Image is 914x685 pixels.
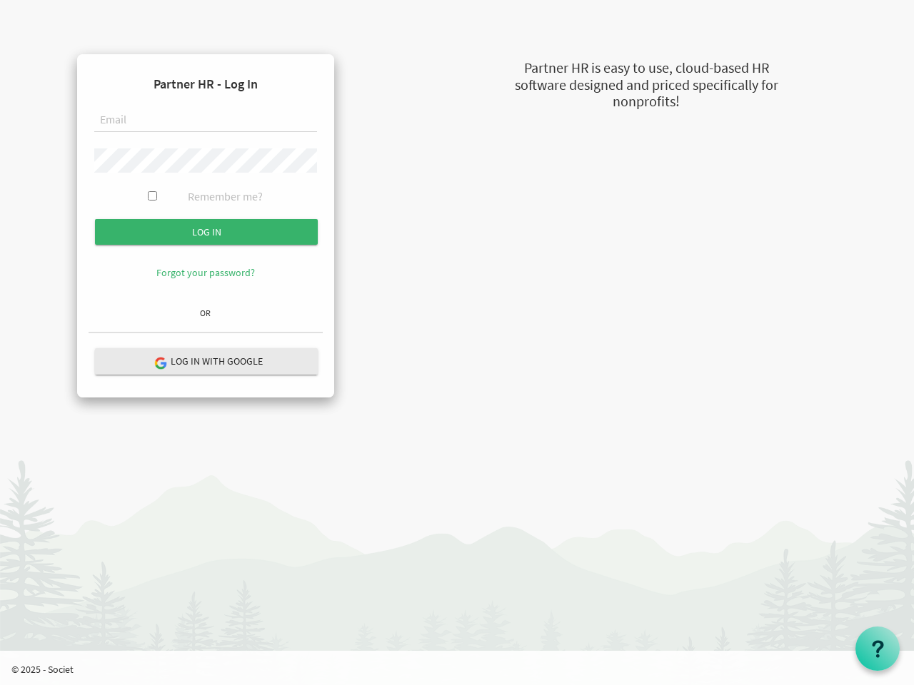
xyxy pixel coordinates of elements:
[443,91,850,112] div: nonprofits!
[11,662,914,676] p: © 2025 - Societ
[94,108,317,133] input: Email
[95,348,318,375] button: Log in with Google
[443,58,850,78] div: Partner HR is easy to use, cloud-based HR
[95,219,318,245] input: Log in
[156,266,255,279] a: Forgot your password?
[89,308,323,318] h6: OR
[443,75,850,96] div: software designed and priced specifically for
[188,188,263,205] label: Remember me?
[89,66,323,103] h4: Partner HR - Log In
[154,356,166,369] img: google-logo.png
